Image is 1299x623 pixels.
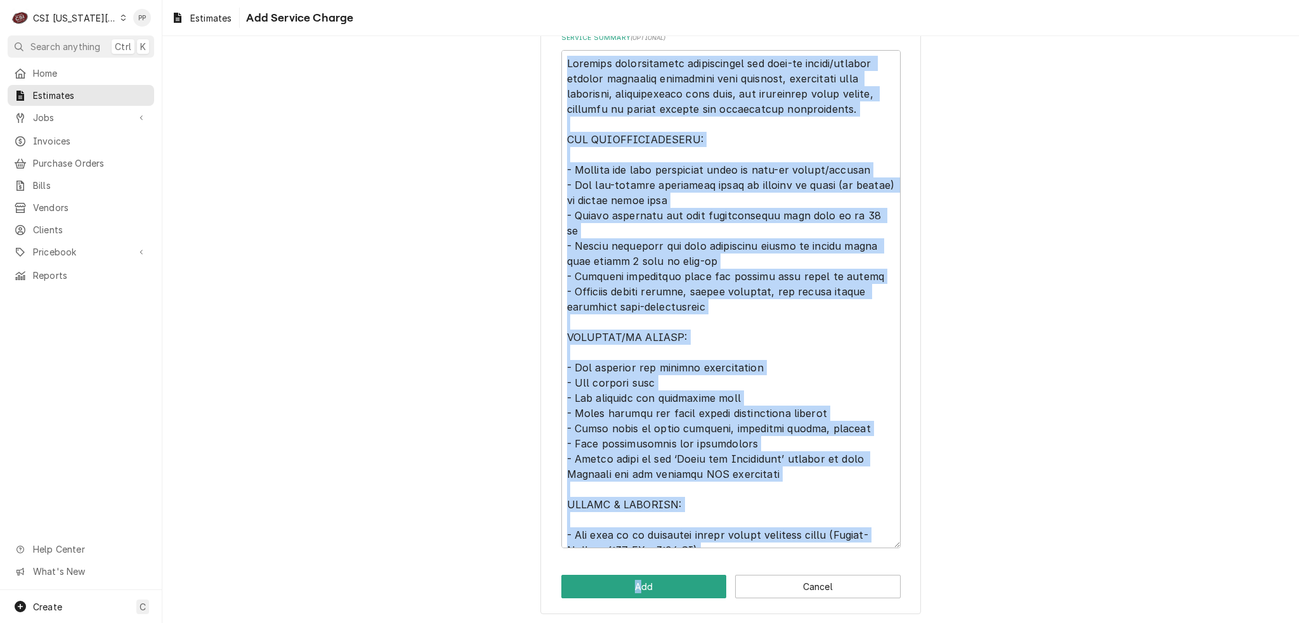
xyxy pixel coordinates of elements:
[561,575,901,598] div: Button Group Row
[33,601,62,612] span: Create
[8,241,154,262] a: Go to Pricebook
[8,107,154,128] a: Go to Jobs
[8,539,154,560] a: Go to Help Center
[140,40,146,53] span: K
[735,575,901,598] button: Cancel
[561,33,901,548] div: Service Summary
[33,179,148,192] span: Bills
[30,40,100,53] span: Search anything
[33,89,148,102] span: Estimates
[8,35,154,58] button: Search anythingCtrlK
[33,67,148,80] span: Home
[33,223,148,236] span: Clients
[11,9,29,27] div: CSI Kansas City's Avatar
[561,575,727,598] button: Add
[8,265,154,286] a: Reports
[133,9,151,27] div: Philip Potter's Avatar
[8,175,154,196] a: Bills
[561,33,901,43] label: Service Summary
[140,600,146,613] span: C
[630,34,666,41] span: ( optional )
[8,197,154,218] a: Vendors
[8,153,154,174] a: Purchase Orders
[8,131,154,151] a: Invoices
[242,10,353,27] span: Add Service Charge
[33,201,148,214] span: Vendors
[190,11,232,25] span: Estimates
[33,565,147,578] span: What's New
[8,63,154,84] a: Home
[33,134,148,148] span: Invoices
[33,157,148,170] span: Purchase Orders
[115,40,131,53] span: Ctrl
[33,543,147,556] span: Help Center
[8,85,154,106] a: Estimates
[33,11,117,25] div: CSI [US_STATE][GEOGRAPHIC_DATA]
[561,50,901,548] textarea: Loremips dolorsitametc adipiscingel sed doei-te incidi/utlabor etdolor magnaaliq enimadmini veni ...
[133,9,151,27] div: PP
[8,219,154,240] a: Clients
[33,245,129,259] span: Pricebook
[166,8,237,29] a: Estimates
[33,111,129,124] span: Jobs
[8,561,154,582] a: Go to What's New
[11,9,29,27] div: C
[33,269,148,282] span: Reports
[561,575,901,598] div: Button Group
